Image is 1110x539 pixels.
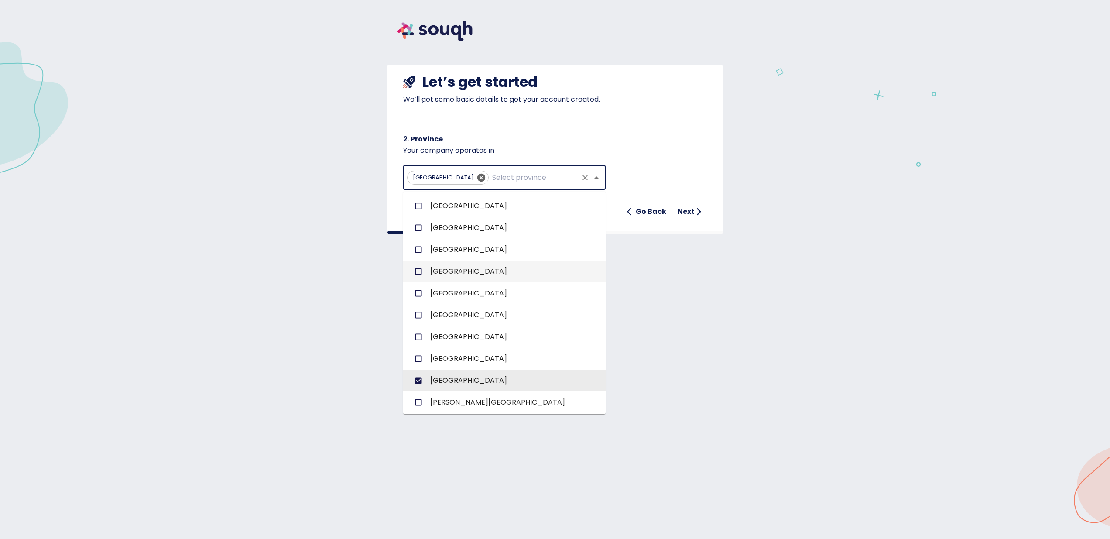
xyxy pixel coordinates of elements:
span: [GEOGRAPHIC_DATA] [430,310,507,320]
span: [GEOGRAPHIC_DATA] [430,375,507,386]
span: [GEOGRAPHIC_DATA] [430,201,507,211]
span: [GEOGRAPHIC_DATA] [430,266,507,277]
h6: 2. Province [403,133,707,145]
h4: Let’s get started [422,73,538,91]
div: [GEOGRAPHIC_DATA] [407,171,489,185]
img: souqh logo [387,10,483,51]
input: Select province [490,169,577,186]
h6: Go Back [636,206,666,218]
img: shuttle [403,76,415,88]
span: [GEOGRAPHIC_DATA] [408,173,479,182]
span: [GEOGRAPHIC_DATA] [430,288,507,299]
button: Go Back [624,203,670,220]
span: [PERSON_NAME][GEOGRAPHIC_DATA] [430,397,565,408]
p: We’ll get some basic details to get your account created. [403,94,707,105]
button: Clear [579,172,591,184]
span: [GEOGRAPHIC_DATA] [430,354,507,364]
span: [GEOGRAPHIC_DATA] [430,332,507,342]
span: [GEOGRAPHIC_DATA] [430,223,507,233]
span: [GEOGRAPHIC_DATA] [430,244,507,255]
button: Close [590,172,603,184]
button: Next [674,203,707,220]
h6: Next [678,206,695,218]
p: Your company operates in [403,145,707,156]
